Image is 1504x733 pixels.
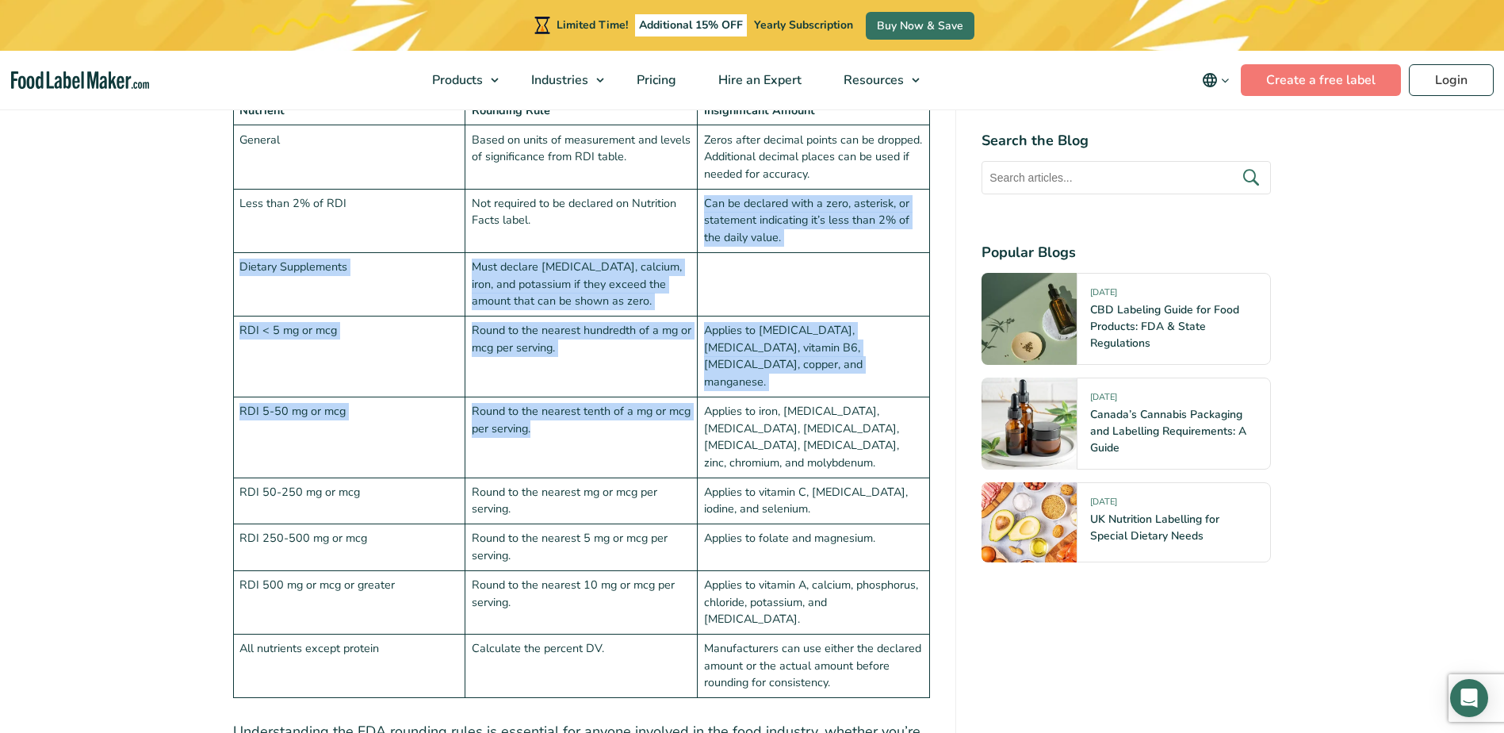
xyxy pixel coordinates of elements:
strong: Insignificant Amount [704,102,815,118]
a: Buy Now & Save [866,12,974,40]
td: Zeros after decimal points can be dropped. Additional decimal places can be used if needed for ac... [698,125,930,189]
td: Round to the nearest 10 mg or mcg per serving. [465,570,698,634]
span: Limited Time! [557,17,628,33]
td: RDI 5-50 mg or mcg [233,397,465,478]
a: Canada’s Cannabis Packaging and Labelling Requirements: A Guide [1090,407,1246,455]
td: Applies to folate and magnesium. [698,524,930,571]
input: Search articles... [982,161,1271,194]
a: Create a free label [1241,64,1401,96]
a: Login [1409,64,1494,96]
td: Based on units of measurement and levels of significance from RDI table. [465,125,698,189]
td: Less than 2% of RDI [233,189,465,252]
td: RDI 250-500 mg or mcg [233,524,465,571]
td: Manufacturers can use either the declared amount or the actual amount before rounding for consist... [698,634,930,697]
strong: Rounding Rule [472,102,550,118]
strong: Nutrient [239,102,285,118]
div: Open Intercom Messenger [1450,679,1488,717]
td: Round to the nearest mg or mcg per serving. [465,478,698,524]
span: [DATE] [1090,286,1117,305]
span: Pricing [632,71,678,89]
td: RDI < 5 mg or mcg [233,316,465,397]
td: Applies to vitamin C, [MEDICAL_DATA], iodine, and selenium. [698,478,930,524]
td: Not required to be declared on Nutrition Facts label. [465,189,698,252]
td: RDI 50-250 mg or mcg [233,478,465,524]
h4: Popular Blogs [982,242,1271,263]
td: General [233,125,465,189]
td: Round to the nearest hundredth of a mg or mcg per serving. [465,316,698,397]
span: Additional 15% OFF [635,14,747,36]
span: Yearly Subscription [754,17,853,33]
span: [DATE] [1090,391,1117,409]
a: Industries [511,51,612,109]
td: Must declare [MEDICAL_DATA], calcium, iron, and potassium if they exceed the amount that can be s... [465,252,698,316]
td: All nutrients except protein [233,634,465,697]
span: [DATE] [1090,496,1117,514]
td: Can be declared with a zero, asterisk, or statement indicating it’s less than 2% of the daily value. [698,189,930,252]
a: CBD Labeling Guide for Food Products: FDA & State Regulations [1090,302,1239,351]
td: Applies to vitamin A, calcium, phosphorus, chloride, potassium, and [MEDICAL_DATA]. [698,570,930,634]
td: Applies to iron, [MEDICAL_DATA], [MEDICAL_DATA], [MEDICAL_DATA], [MEDICAL_DATA], [MEDICAL_DATA], ... [698,397,930,478]
span: Industries [526,71,590,89]
td: Calculate the percent DV. [465,634,698,697]
h4: Search the Blog [982,130,1271,152]
span: Products [427,71,484,89]
td: Dietary Supplements [233,252,465,316]
td: Applies to [MEDICAL_DATA], [MEDICAL_DATA], vitamin B6, [MEDICAL_DATA], copper, and manganese. [698,316,930,397]
a: Products [411,51,507,109]
a: Pricing [616,51,694,109]
a: Hire an Expert [698,51,819,109]
a: Resources [823,51,928,109]
span: Resources [839,71,905,89]
a: UK Nutrition Labelling for Special Dietary Needs [1090,512,1219,543]
td: Round to the nearest 5 mg or mcg per serving. [465,524,698,571]
span: Hire an Expert [714,71,803,89]
td: RDI 500 mg or mcg or greater [233,570,465,634]
td: Round to the nearest tenth of a mg or mcg per serving. [465,397,698,478]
